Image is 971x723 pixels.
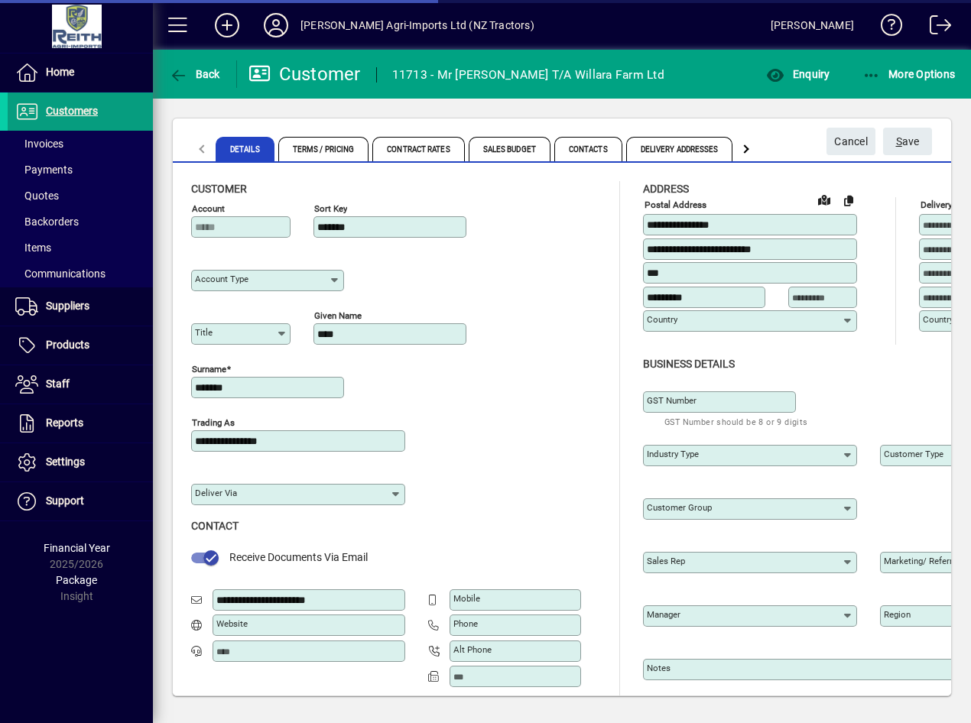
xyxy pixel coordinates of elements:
span: Invoices [15,138,63,150]
span: Package [56,574,97,586]
div: Customer [248,62,361,86]
button: Profile [252,11,300,39]
span: ave [896,129,920,154]
span: Contacts [554,137,622,161]
a: Support [8,482,153,520]
button: Save [883,128,932,155]
button: Cancel [826,128,875,155]
mat-label: Surname [192,364,226,374]
span: Quotes [15,190,59,202]
mat-label: Country [923,314,953,325]
button: Copy to Delivery address [836,188,861,212]
span: Reports [46,417,83,429]
span: Cancel [834,129,868,154]
span: Customer [191,183,247,195]
a: Home [8,53,153,92]
span: Backorders [15,216,79,228]
mat-label: Given name [314,310,362,321]
mat-label: Sort key [314,203,347,214]
a: View on map [812,187,836,212]
mat-label: Sales rep [647,556,685,566]
span: Payments [15,164,73,176]
mat-label: Customer group [647,502,712,513]
mat-label: Notes [647,663,671,673]
a: Communications [8,261,153,287]
a: Payments [8,157,153,183]
a: Quotes [8,183,153,209]
span: Enquiry [766,68,830,80]
span: Business details [643,358,735,370]
span: Address [643,183,689,195]
span: Contract Rates [372,137,464,161]
mat-label: Deliver via [195,488,237,498]
mat-label: Alt Phone [453,644,492,655]
mat-label: Marketing/ Referral [884,556,960,566]
mat-label: Website [216,618,248,629]
span: Products [46,339,89,351]
mat-label: Phone [453,618,478,629]
div: [PERSON_NAME] [771,13,854,37]
span: Support [46,494,84,507]
mat-label: Customer type [884,449,943,459]
mat-label: Account Type [195,274,248,284]
div: [PERSON_NAME] Agri-Imports Ltd (NZ Tractors) [300,13,534,37]
button: More Options [859,60,960,88]
span: Communications [15,267,106,280]
span: Suppliers [46,300,89,312]
span: Home [46,66,74,78]
a: Suppliers [8,287,153,326]
mat-label: GST Number [647,395,697,406]
mat-label: Country [647,314,677,325]
span: Sales Budget [469,137,550,161]
a: Settings [8,443,153,481]
span: Items [15,242,51,254]
span: Delivery Addresses [626,137,733,161]
a: Staff [8,365,153,404]
span: Terms / Pricing [278,137,369,161]
span: Settings [46,456,85,468]
a: Invoices [8,131,153,157]
button: Back [165,60,224,88]
span: S [896,135,902,148]
a: Logout [918,3,952,53]
a: Backorders [8,209,153,235]
a: Items [8,235,153,261]
mat-label: Title [195,327,213,338]
button: Add [203,11,252,39]
span: Details [216,137,274,161]
mat-label: Region [884,609,911,620]
mat-hint: GST Number should be 8 or 9 digits [664,413,808,430]
span: Back [169,68,220,80]
span: Customers [46,105,98,117]
mat-label: Mobile [453,593,480,604]
span: Receive Documents Via Email [229,551,368,563]
span: More Options [862,68,956,80]
a: Reports [8,404,153,443]
mat-label: Manager [647,609,680,620]
mat-label: Trading as [192,417,235,428]
span: Contact [191,520,239,532]
div: 11713 - Mr [PERSON_NAME] T/A Willara Farm Ltd [392,63,664,87]
mat-label: Account [192,203,225,214]
mat-label: Industry type [647,449,699,459]
span: Financial Year [44,542,110,554]
button: Enquiry [762,60,833,88]
a: Knowledge Base [869,3,903,53]
a: Products [8,326,153,365]
app-page-header-button: Back [153,60,237,88]
span: Staff [46,378,70,390]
